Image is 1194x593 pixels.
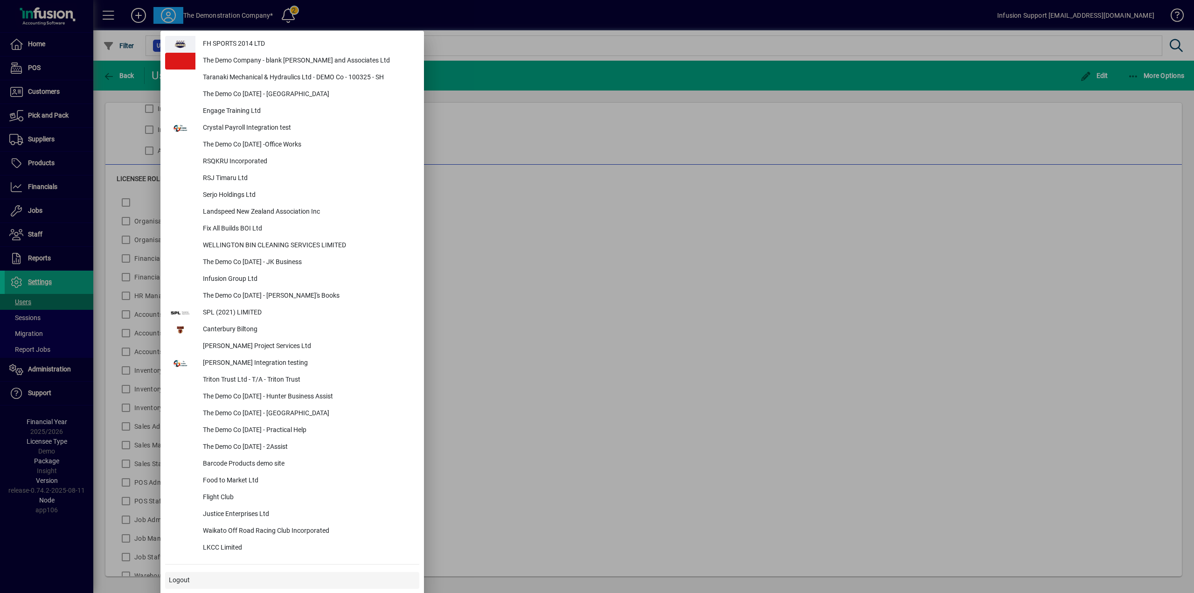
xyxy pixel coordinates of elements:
[165,540,419,557] button: LKCC Limited
[195,389,419,405] div: The Demo Co [DATE] - Hunter Business Assist
[165,389,419,405] button: The Demo Co [DATE] - Hunter Business Assist
[165,221,419,237] button: Fix All Builds BOI Ltd
[165,86,419,103] button: The Demo Co [DATE] - [GEOGRAPHIC_DATA]
[195,254,419,271] div: The Demo Co [DATE] - JK Business
[195,103,419,120] div: Engage Training Ltd
[195,288,419,305] div: The Demo Co [DATE] - [PERSON_NAME]'s Books
[195,355,419,372] div: [PERSON_NAME] Integration testing
[165,422,419,439] button: The Demo Co [DATE] - Practical Help
[165,70,419,86] button: Taranaki Mechanical & Hydraulics Ltd - DEMO Co - 100325 - SH
[165,187,419,204] button: Serjo Holdings Ltd
[165,271,419,288] button: Infusion Group Ltd
[165,473,419,489] button: Food to Market Ltd
[195,439,419,456] div: The Demo Co [DATE] - 2Assist
[195,221,419,237] div: Fix All Builds BOI Ltd
[195,305,419,321] div: SPL (2021) LIMITED
[195,338,419,355] div: [PERSON_NAME] Project Services Ltd
[165,170,419,187] button: RSJ Timaru Ltd
[195,372,419,389] div: Triton Trust Ltd - T/A - Triton Trust
[165,237,419,254] button: WELLINGTON BIN CLEANING SERVICES LIMITED
[165,36,419,53] button: FH SPORTS 2014 LTD
[165,523,419,540] button: Waikato Off Road Racing Club Incorporated
[195,523,419,540] div: Waikato Off Road Racing Club Incorporated
[169,575,190,585] span: Logout
[165,506,419,523] button: Justice Enterprises Ltd
[165,439,419,456] button: The Demo Co [DATE] - 2Assist
[195,137,419,153] div: The Demo Co [DATE] -Office Works
[195,456,419,473] div: Barcode Products demo site
[195,489,419,506] div: Flight Club
[195,204,419,221] div: Landspeed New Zealand Association Inc
[165,305,419,321] button: SPL (2021) LIMITED
[165,153,419,170] button: RSQKRU Incorporated
[195,170,419,187] div: RSJ Timaru Ltd
[165,137,419,153] button: The Demo Co [DATE] -Office Works
[195,405,419,422] div: The Demo Co [DATE] - [GEOGRAPHIC_DATA]
[195,153,419,170] div: RSQKRU Incorporated
[165,288,419,305] button: The Demo Co [DATE] - [PERSON_NAME]'s Books
[195,422,419,439] div: The Demo Co [DATE] - Practical Help
[165,456,419,473] button: Barcode Products demo site
[195,473,419,489] div: Food to Market Ltd
[195,187,419,204] div: Serjo Holdings Ltd
[165,405,419,422] button: The Demo Co [DATE] - [GEOGRAPHIC_DATA]
[195,86,419,103] div: The Demo Co [DATE] - [GEOGRAPHIC_DATA]
[195,53,419,70] div: The Demo Company - blank [PERSON_NAME] and Associates Ltd
[195,70,419,86] div: Taranaki Mechanical & Hydraulics Ltd - DEMO Co - 100325 - SH
[165,204,419,221] button: Landspeed New Zealand Association Inc
[165,53,419,70] button: The Demo Company - blank [PERSON_NAME] and Associates Ltd
[195,120,419,137] div: Crystal Payroll Integration test
[165,103,419,120] button: Engage Training Ltd
[165,321,419,338] button: Canterbury Biltong
[165,254,419,271] button: The Demo Co [DATE] - JK Business
[195,321,419,338] div: Canterbury Biltong
[165,120,419,137] button: Crystal Payroll Integration test
[195,506,419,523] div: Justice Enterprises Ltd
[165,355,419,372] button: [PERSON_NAME] Integration testing
[195,271,419,288] div: Infusion Group Ltd
[195,36,419,53] div: FH SPORTS 2014 LTD
[165,338,419,355] button: [PERSON_NAME] Project Services Ltd
[195,237,419,254] div: WELLINGTON BIN CLEANING SERVICES LIMITED
[195,540,419,557] div: LKCC Limited
[165,372,419,389] button: Triton Trust Ltd - T/A - Triton Trust
[165,572,419,589] button: Logout
[165,489,419,506] button: Flight Club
